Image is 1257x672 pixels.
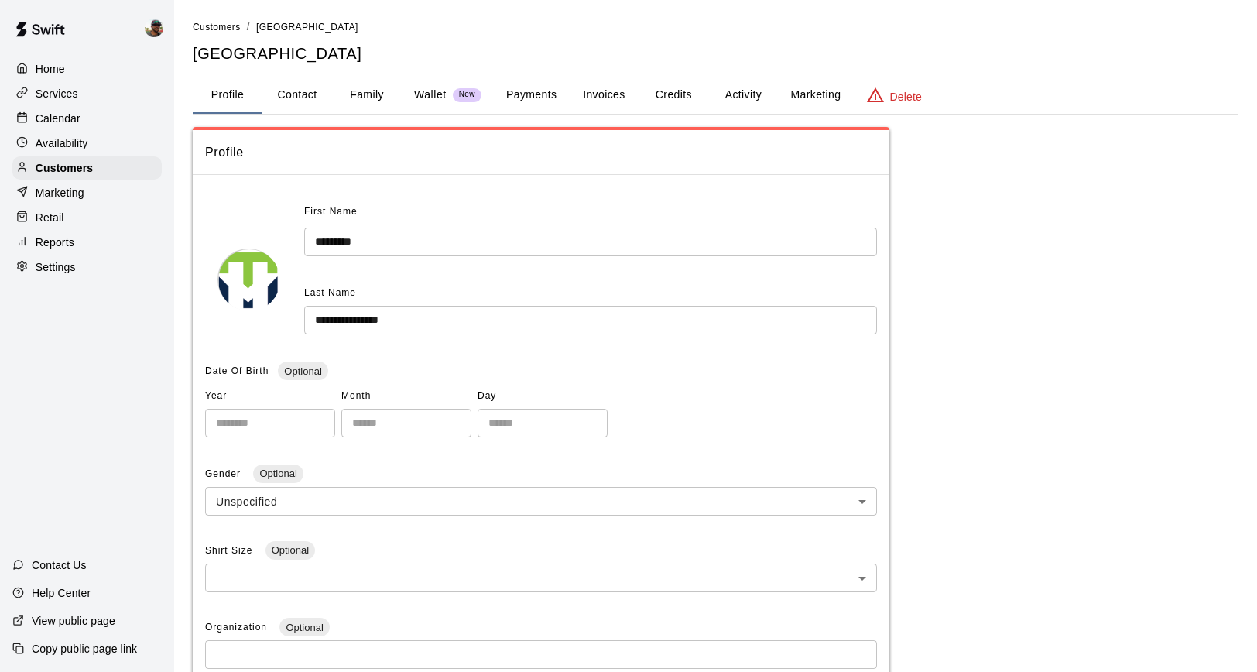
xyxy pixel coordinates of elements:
p: Services [36,86,78,101]
p: Home [36,61,65,77]
p: Availability [36,135,88,151]
p: Contact Us [32,557,87,573]
a: Marketing [12,181,162,204]
span: New [453,90,481,100]
div: Ben Boykin [142,12,174,43]
span: Optional [278,365,327,377]
button: Invoices [569,77,639,114]
a: Home [12,57,162,81]
a: Services [12,82,162,105]
span: Month [341,384,471,409]
span: Day [478,384,608,409]
span: Last Name [304,287,356,298]
span: Optional [265,544,315,556]
span: [GEOGRAPHIC_DATA] [256,22,358,33]
span: Profile [205,142,877,163]
h5: [GEOGRAPHIC_DATA] [193,43,1238,64]
img: Mill Town Baseball Academy [218,249,280,311]
span: First Name [304,200,358,225]
p: Delete [890,89,922,105]
a: Availability [12,132,162,155]
p: Customers [36,160,93,176]
p: Reports [36,235,74,250]
a: Calendar [12,107,162,130]
a: Customers [193,20,241,33]
span: Customers [193,22,241,33]
span: Optional [253,468,303,479]
a: Customers [12,156,162,180]
button: Contact [262,77,332,114]
a: Retail [12,206,162,229]
span: Organization [205,622,270,633]
a: Reports [12,231,162,254]
p: Help Center [32,585,91,601]
span: Date Of Birth [205,365,269,376]
button: Profile [193,77,262,114]
span: Shirt Size [205,545,256,556]
img: Ben Boykin [145,19,163,37]
p: View public page [32,613,115,629]
span: Optional [279,622,329,633]
p: Marketing [36,185,84,201]
li: / [247,19,250,35]
a: Settings [12,255,162,279]
button: Marketing [778,77,853,114]
p: Settings [36,259,76,275]
p: Calendar [36,111,80,126]
div: basic tabs example [193,77,1238,114]
p: Wallet [414,87,447,103]
button: Activity [708,77,778,114]
span: Gender [205,468,244,479]
span: Year [205,384,335,409]
button: Family [332,77,402,114]
nav: breadcrumb [193,19,1238,36]
p: Copy public page link [32,641,137,657]
p: Retail [36,210,64,225]
div: Unspecified [205,487,877,516]
button: Credits [639,77,708,114]
button: Payments [494,77,569,114]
